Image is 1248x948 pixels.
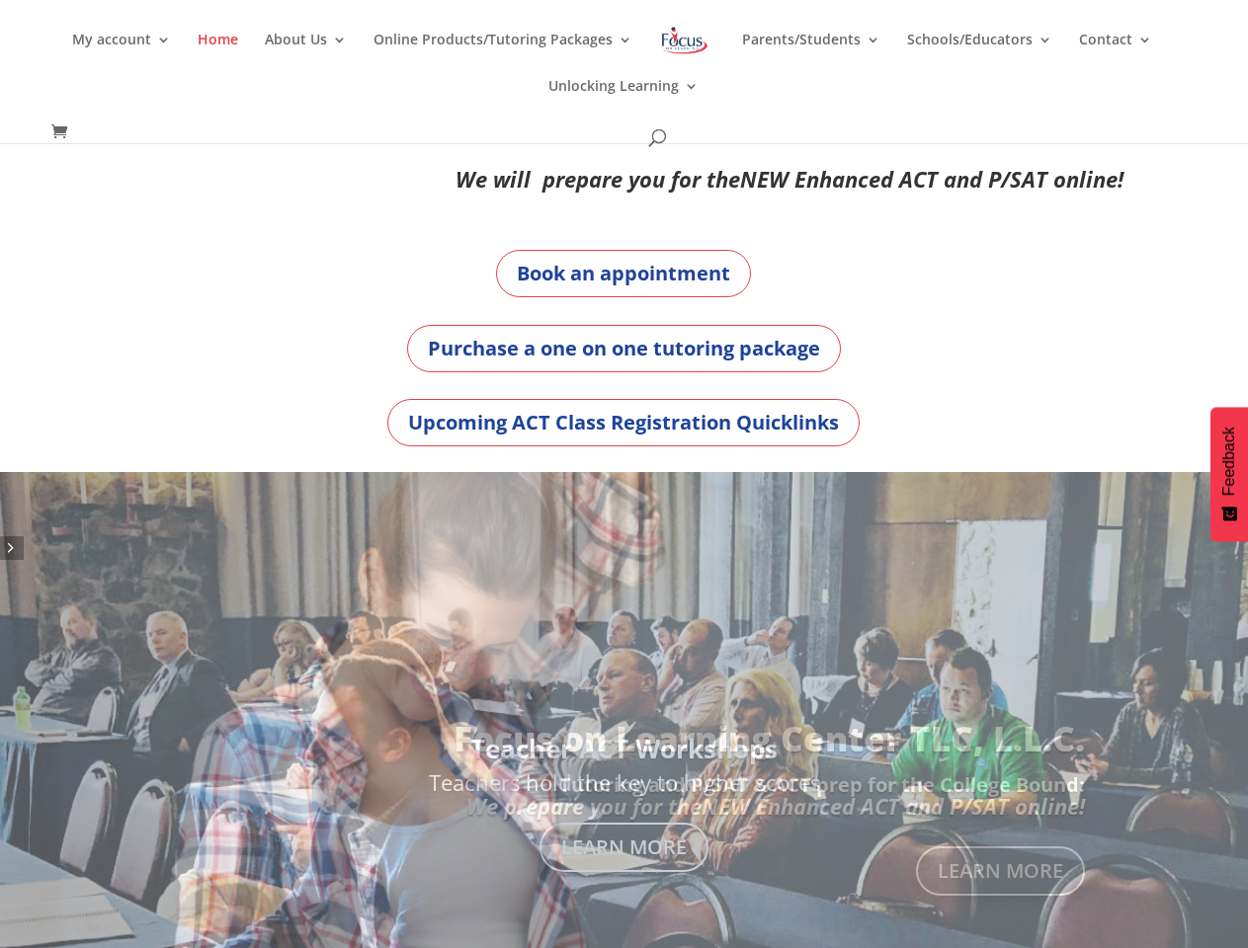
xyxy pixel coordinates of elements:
[496,250,751,297] a: Book an appointment
[548,79,699,125] a: Unlocking Learning
[470,731,778,766] strong: Teacher ACT Workshops
[265,33,347,79] a: About Us
[1079,33,1152,79] a: Contact
[740,164,1123,194] em: NEW Enhanced ACT and P/SAT online!
[1210,407,1248,541] button: Feedback - Show survey
[1220,427,1238,496] span: Feedback
[540,823,708,872] a: Learn More
[72,33,171,79] a: My account
[387,399,860,446] a: Upcoming ACT Class Registration Quicklinks
[659,23,710,58] img: Focus on Learning
[407,325,841,372] a: Purchase a one on one tutoring package
[163,771,1086,803] h3: Teachers hold the key to higher scores
[907,33,1052,79] a: Schools/Educators
[198,33,238,79] a: Home
[456,164,740,194] em: We will prepare you for the
[742,33,880,79] a: Parents/Students
[374,33,632,79] a: Online Products/Tutoring Packages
